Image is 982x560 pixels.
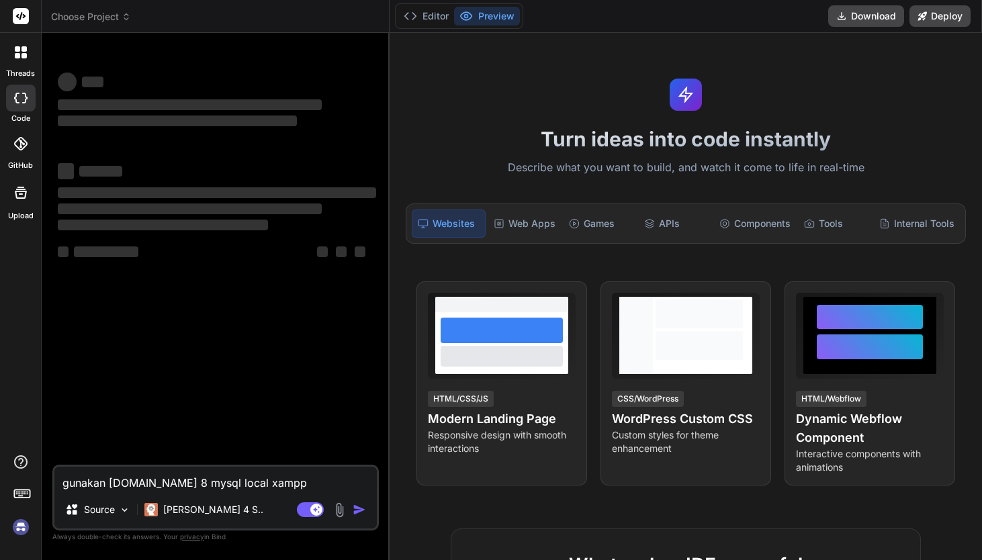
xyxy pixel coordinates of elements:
[428,428,576,455] p: Responsive design with smooth interactions
[11,113,30,124] label: code
[74,246,138,257] span: ‌
[58,115,297,126] span: ‌
[564,209,636,238] div: Games
[697,293,754,306] span: View Prompt
[714,209,796,238] div: Components
[51,10,131,24] span: Choose Project
[54,467,377,491] textarea: gunakan [DOMAIN_NAME] 8 mysql local xampp
[58,203,322,214] span: ‌
[612,410,760,428] h4: WordPress Custom CSS
[332,502,347,518] img: attachment
[796,391,866,407] div: HTML/Webflow
[398,7,454,26] button: Editor
[881,293,938,306] span: View Prompt
[6,68,35,79] label: threads
[163,503,263,516] p: [PERSON_NAME] 4 S..
[796,410,944,447] h4: Dynamic Webflow Component
[355,246,365,257] span: ‌
[144,503,158,516] img: Claude 4 Sonnet
[796,447,944,474] p: Interactive components with animations
[612,428,760,455] p: Custom styles for theme enhancement
[79,166,122,177] span: ‌
[336,246,347,257] span: ‌
[317,246,328,257] span: ‌
[82,77,103,87] span: ‌
[799,209,871,238] div: Tools
[874,209,960,238] div: Internal Tools
[58,246,69,257] span: ‌
[639,209,711,238] div: APIs
[58,220,268,230] span: ‌
[428,410,576,428] h4: Modern Landing Page
[398,159,974,177] p: Describe what you want to build, and watch it come to life in real-time
[612,391,684,407] div: CSS/WordPress
[52,530,379,543] p: Always double-check its answers. Your in Bind
[412,209,486,238] div: Websites
[58,99,322,110] span: ‌
[9,516,32,539] img: signin
[428,391,494,407] div: HTML/CSS/JS
[58,187,376,198] span: ‌
[353,503,366,516] img: icon
[84,503,115,516] p: Source
[58,163,74,179] span: ‌
[454,7,520,26] button: Preview
[8,160,33,171] label: GitHub
[398,127,974,151] h1: Turn ideas into code instantly
[828,5,904,27] button: Download
[119,504,130,516] img: Pick Models
[8,210,34,222] label: Upload
[909,5,971,27] button: Deploy
[512,293,570,306] span: View Prompt
[58,73,77,91] span: ‌
[180,532,204,541] span: privacy
[488,209,561,238] div: Web Apps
